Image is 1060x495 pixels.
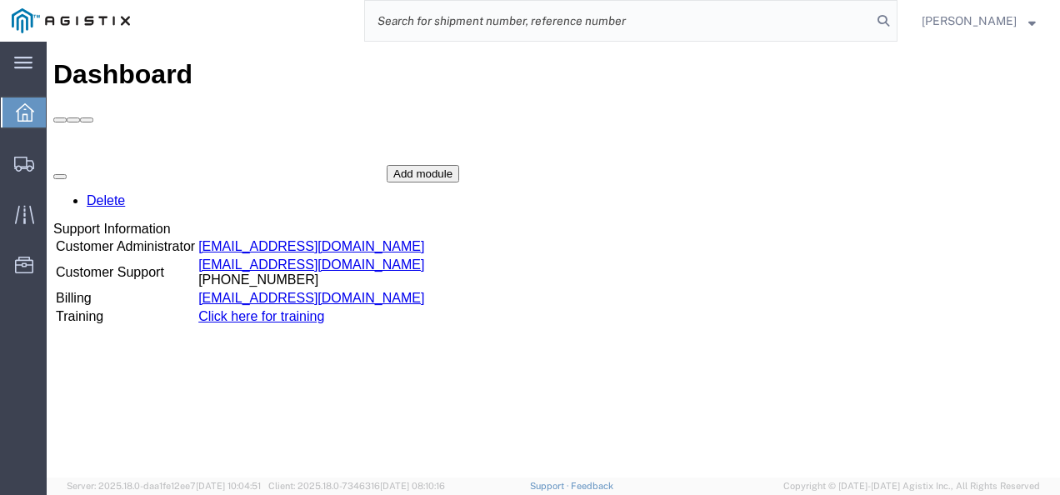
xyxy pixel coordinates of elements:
[152,197,377,212] a: [EMAIL_ADDRESS][DOMAIN_NAME]
[12,8,130,33] img: logo
[921,11,1037,31] button: [PERSON_NAME]
[151,215,378,247] td: [PHONE_NUMBER]
[922,12,1017,30] span: Nathan Seeley
[152,249,377,263] a: [EMAIL_ADDRESS][DOMAIN_NAME]
[365,1,872,41] input: Search for shipment number, reference number
[530,481,572,491] a: Support
[380,481,445,491] span: [DATE] 08:10:16
[8,248,149,265] td: Billing
[152,216,377,230] a: [EMAIL_ADDRESS][DOMAIN_NAME]
[67,481,261,491] span: Server: 2025.18.0-daa1fe12ee7
[152,267,277,282] a: Click here for training
[571,481,613,491] a: Feedback
[783,479,1040,493] span: Copyright © [DATE]-[DATE] Agistix Inc., All Rights Reserved
[8,215,149,247] td: Customer Support
[196,481,261,491] span: [DATE] 10:04:51
[268,481,445,491] span: Client: 2025.18.0-7346316
[47,42,1060,477] iframe: FS Legacy Container
[8,267,149,283] td: Training
[340,123,412,141] button: Add module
